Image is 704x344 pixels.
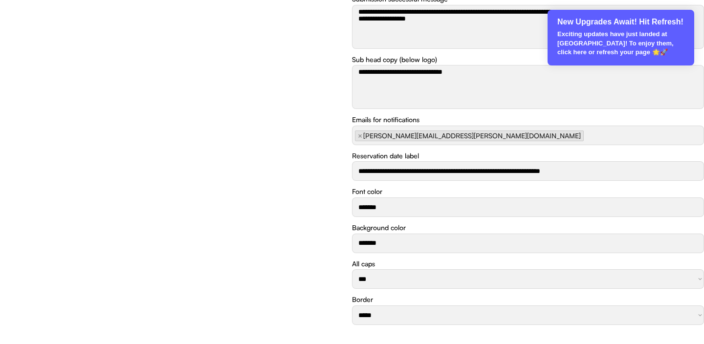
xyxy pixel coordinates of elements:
span: × [358,132,362,139]
div: Reservation date label [352,151,419,161]
div: All caps [352,259,375,269]
li: Dorothy.Boyd@catchhg.com [355,130,584,141]
p: New Upgrades Await! Hit Refresh! [557,17,685,27]
div: Sub head copy (below logo) [352,55,437,64]
p: Exciting updates have just landed at [GEOGRAPHIC_DATA]! To enjoy them, click here or refresh your... [557,30,685,57]
div: Background color [352,223,406,233]
div: Border [352,295,373,304]
div: Font color [352,187,382,196]
div: Emails for notifications [352,115,419,125]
